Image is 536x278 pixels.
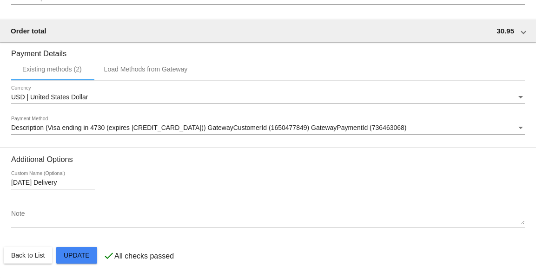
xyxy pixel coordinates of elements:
[104,65,188,73] div: Load Methods from Gateway
[114,252,174,260] p: All checks passed
[64,252,90,259] span: Update
[11,179,95,187] input: Custom Name (Optional)
[56,247,97,264] button: Update
[11,124,407,131] span: Description (Visa ending in 4730 (expires [CREDIT_CARD_DATA])) GatewayCustomerId (1650477849) Gat...
[22,65,82,73] div: Existing methods (2)
[11,155,525,164] h3: Additional Options
[11,94,525,101] mat-select: Currency
[11,42,525,58] h3: Payment Details
[4,247,52,264] button: Back to List
[11,27,46,35] span: Order total
[103,250,114,261] mat-icon: check
[11,252,45,259] span: Back to List
[496,27,514,35] span: 30.95
[11,93,88,101] span: USD | United States Dollar
[11,124,525,132] mat-select: Payment Method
